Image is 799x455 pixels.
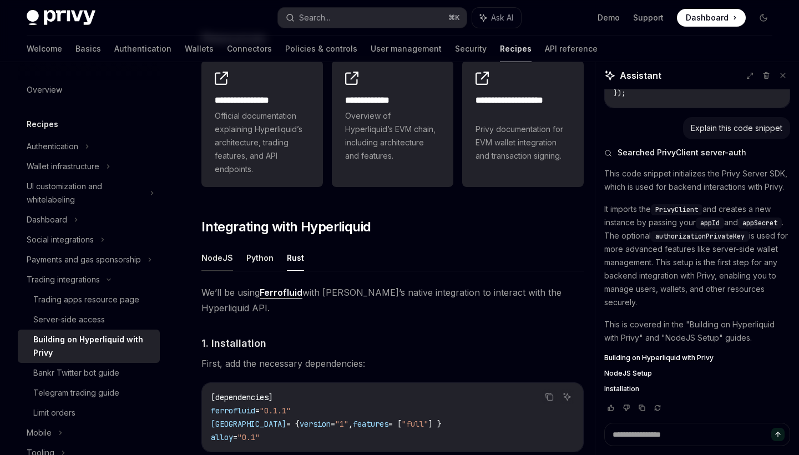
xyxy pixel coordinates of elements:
[27,273,100,286] div: Trading integrations
[215,109,310,176] span: Official documentation explaining Hyperliquid’s architecture, trading features, and API endpoints.
[260,406,291,416] span: "0.1.1"
[604,353,714,362] span: Building on Hyperliquid with Privy
[75,36,101,62] a: Basics
[260,287,302,299] a: Ferrofluid
[604,167,790,194] p: This code snippet initializes the Privy Server SDK, which is used for backend interactions with P...
[620,69,661,82] span: Assistant
[604,353,790,362] a: Building on Hyperliquid with Privy
[655,232,745,241] span: authorizationPrivateKey
[677,9,746,27] a: Dashboard
[27,140,78,153] div: Authentication
[700,219,720,228] span: appId
[211,406,255,416] span: ferrofluid
[18,363,160,383] a: Bankr Twitter bot guide
[476,123,570,163] span: Privy documentation for EVM wallet integration and transaction signing.
[402,419,428,429] span: "full"
[604,203,790,309] p: It imports the and creates a new instance by passing your and . The optional is used for more adv...
[233,432,237,442] span: =
[604,385,639,393] span: Installation
[18,290,160,310] a: Trading apps resource page
[604,369,790,378] a: NodeJS Setup
[227,36,272,62] a: Connectors
[27,83,62,97] div: Overview
[560,390,574,404] button: Ask AI
[604,147,790,158] button: Searched PrivyClient server-auth
[300,419,331,429] span: version
[286,419,300,429] span: = {
[33,386,119,400] div: Telegram trading guide
[211,392,215,402] span: [
[285,36,357,62] a: Policies & controls
[33,406,75,419] div: Limit orders
[542,390,557,404] button: Copy the contents from the code block
[335,419,348,429] span: "1"
[771,428,785,441] button: Send message
[33,333,153,360] div: Building on Hyperliquid with Privy
[691,123,782,134] div: Explain this code snippet
[604,385,790,393] a: Installation
[201,336,266,351] span: 1. Installation
[237,432,260,442] span: "0.1"
[353,419,388,429] span: features
[491,12,513,23] span: Ask AI
[655,205,698,214] span: PrivyClient
[33,313,105,326] div: Server-side access
[455,36,487,62] a: Security
[604,369,652,378] span: NodeJS Setup
[201,285,584,316] span: We’ll be using with [PERSON_NAME]’s native integration to interact with the Hyperliquid API.
[27,36,62,62] a: Welcome
[472,8,521,28] button: Ask AI
[448,13,460,22] span: ⌘ K
[686,12,729,23] span: Dashboard
[27,10,95,26] img: dark logo
[114,36,171,62] a: Authentication
[246,245,274,271] button: Python
[545,36,598,62] a: API reference
[27,118,58,131] h5: Recipes
[27,233,94,246] div: Social integrations
[598,12,620,23] a: Demo
[211,419,286,429] span: [GEOGRAPHIC_DATA]
[201,218,371,236] span: Integrating with Hyperliquid
[331,419,335,429] span: =
[618,147,746,158] span: Searched PrivyClient server-auth
[27,180,143,206] div: UI customization and whitelabeling
[345,109,440,163] span: Overview of Hyperliquid’s EVM chain, including architecture and features.
[269,392,273,402] span: ]
[201,356,584,371] span: First, add the necessary dependencies:
[18,383,160,403] a: Telegram trading guide
[27,426,52,439] div: Mobile
[633,12,664,23] a: Support
[18,330,160,363] a: Building on Hyperliquid with Privy
[18,80,160,100] a: Overview
[33,366,119,380] div: Bankr Twitter bot guide
[27,253,141,266] div: Payments and gas sponsorship
[388,419,402,429] span: = [
[332,60,453,187] a: **** **** ***Overview of Hyperliquid’s EVM chain, including architecture and features.
[18,310,160,330] a: Server-side access
[428,419,442,429] span: ] }
[211,432,233,442] span: alloy
[287,245,304,271] button: Rust
[500,36,532,62] a: Recipes
[462,60,584,187] a: **** **** **** *****Privy documentation for EVM wallet integration and transaction signing.
[742,219,777,228] span: appSecret
[201,245,233,271] button: NodeJS
[604,318,790,345] p: This is covered in the "Building on Hyperliquid with Privy" and "NodeJS Setup" guides.
[614,89,625,98] span: });
[185,36,214,62] a: Wallets
[201,60,323,187] a: **** **** **** *Official documentation explaining Hyperliquid’s architecture, trading features, a...
[755,9,772,27] button: Toggle dark mode
[255,406,260,416] span: =
[27,160,99,173] div: Wallet infrastructure
[278,8,466,28] button: Search...⌘K
[348,419,353,429] span: ,
[27,213,67,226] div: Dashboard
[215,392,269,402] span: dependencies
[18,403,160,423] a: Limit orders
[33,293,139,306] div: Trading apps resource page
[299,11,330,24] div: Search...
[371,36,442,62] a: User management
